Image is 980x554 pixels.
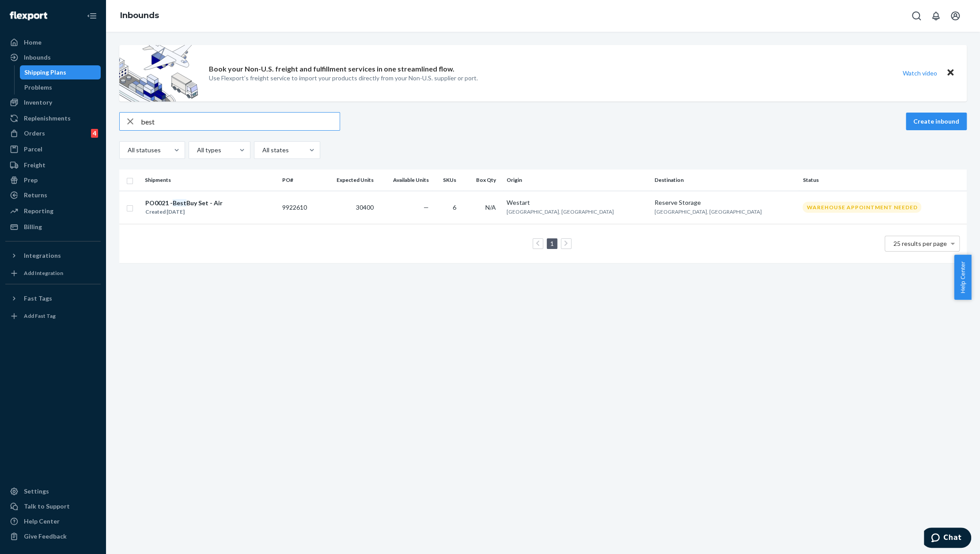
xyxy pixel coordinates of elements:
[5,35,101,49] a: Home
[5,249,101,263] button: Integrations
[20,65,101,79] a: Shipping Plans
[24,68,66,77] div: Shipping Plans
[549,240,556,247] a: Page 1 is your current page
[5,514,101,528] a: Help Center
[908,7,925,25] button: Open Search Box
[145,207,223,216] div: Created [DATE]
[24,38,42,47] div: Home
[24,176,38,185] div: Prep
[24,98,52,107] div: Inventory
[173,199,186,207] em: Best
[91,129,98,138] div: 4
[24,145,42,154] div: Parcel
[5,291,101,305] button: Fast Tags
[145,199,223,207] div: PO0021 - Buy Set - Air
[320,170,377,191] th: Expected Units
[5,188,101,202] a: Returns
[799,170,967,191] th: Status
[24,129,45,138] div: Orders
[507,208,614,215] span: [GEOGRAPHIC_DATA], [GEOGRAPHIC_DATA]
[209,64,454,74] p: Book your Non-U.S. freight and fulfillment services in one streamlined flow.
[24,191,47,200] div: Returns
[906,113,967,130] button: Create inbound
[507,198,647,207] div: Westart
[651,170,799,191] th: Destination
[802,202,921,213] div: Warehouse Appointment Needed
[377,170,433,191] th: Available Units
[5,309,101,323] a: Add Fast Tag
[120,11,159,20] a: Inbounds
[5,50,101,64] a: Inbounds
[279,170,320,191] th: PO#
[24,53,51,62] div: Inbounds
[24,532,67,541] div: Give Feedback
[83,7,101,25] button: Close Navigation
[655,208,762,215] span: [GEOGRAPHIC_DATA], [GEOGRAPHIC_DATA]
[954,255,971,300] button: Help Center
[196,146,197,155] input: All types
[141,170,279,191] th: Shipments
[5,111,101,125] a: Replenishments
[432,170,463,191] th: SKUs
[24,294,52,303] div: Fast Tags
[24,517,60,526] div: Help Center
[424,204,429,211] span: —
[20,80,101,94] a: Problems
[946,7,964,25] button: Open account menu
[209,74,478,83] p: Use Flexport’s freight service to import your products directly from your Non-U.S. supplier or port.
[24,251,61,260] div: Integrations
[24,222,42,231] div: Billing
[5,142,101,156] a: Parcel
[5,266,101,280] a: Add Integration
[127,146,128,155] input: All statuses
[10,11,47,20] img: Flexport logo
[24,487,49,496] div: Settings
[897,67,943,79] button: Watch video
[24,161,45,170] div: Freight
[927,7,945,25] button: Open notifications
[503,170,651,191] th: Origin
[24,207,53,215] div: Reporting
[279,191,320,224] td: 9922610
[5,173,101,187] a: Prep
[5,484,101,498] a: Settings
[5,158,101,172] a: Freight
[5,220,101,234] a: Billing
[24,312,56,320] div: Add Fast Tag
[453,204,456,211] span: 6
[893,240,947,247] span: 25 results per page
[141,113,340,130] input: Search inbounds by name, destination, msku...
[945,67,956,79] button: Close
[24,502,70,511] div: Talk to Support
[485,204,496,211] span: N/A
[655,198,795,207] div: Reserve Storage
[24,114,71,123] div: Replenishments
[5,95,101,109] a: Inventory
[924,528,971,550] iframe: Opens a widget where you can chat to one of our agents
[463,170,503,191] th: Box Qty
[356,204,374,211] span: 30400
[5,499,101,513] button: Talk to Support
[5,529,101,543] button: Give Feedback
[5,126,101,140] a: Orders4
[24,83,52,92] div: Problems
[24,269,63,277] div: Add Integration
[113,3,166,29] ol: breadcrumbs
[5,204,101,218] a: Reporting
